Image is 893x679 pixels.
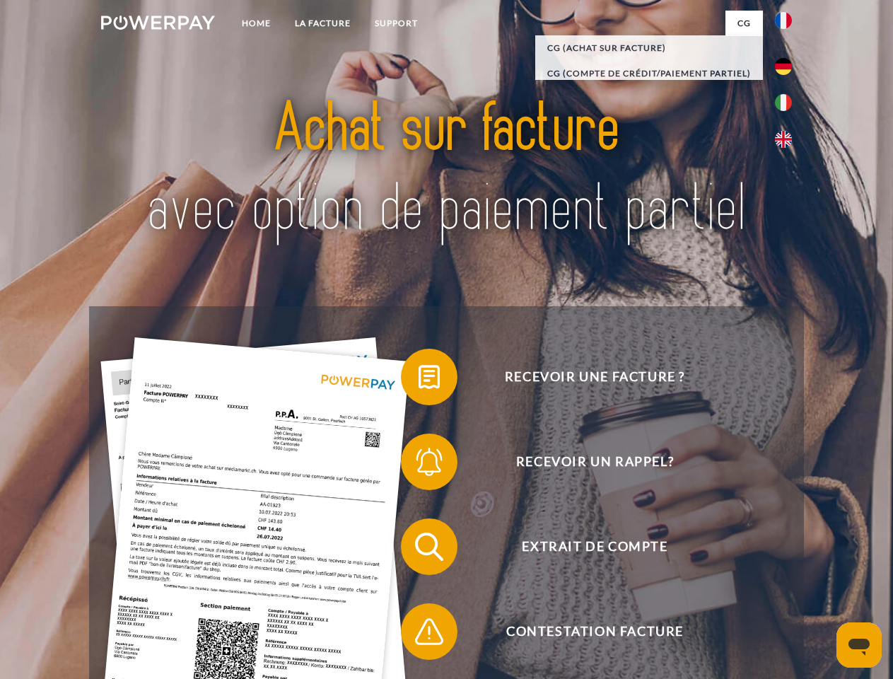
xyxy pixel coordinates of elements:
[401,434,769,490] button: Recevoir un rappel?
[412,359,447,395] img: qb_bill.svg
[363,11,430,36] a: Support
[401,603,769,660] button: Contestation Facture
[421,349,768,405] span: Recevoir une facture ?
[135,68,758,271] img: title-powerpay_fr.svg
[775,131,792,148] img: en
[421,434,768,490] span: Recevoir un rappel?
[535,61,763,86] a: CG (Compte de crédit/paiement partiel)
[101,16,215,30] img: logo-powerpay-white.svg
[401,349,769,405] button: Recevoir une facture ?
[412,529,447,564] img: qb_search.svg
[230,11,283,36] a: Home
[535,35,763,61] a: CG (achat sur facture)
[836,622,882,668] iframe: Bouton de lancement de la fenêtre de messagerie
[725,11,763,36] a: CG
[401,518,769,575] button: Extrait de compte
[421,603,768,660] span: Contestation Facture
[412,614,447,649] img: qb_warning.svg
[775,94,792,111] img: it
[283,11,363,36] a: LA FACTURE
[775,12,792,29] img: fr
[775,58,792,75] img: de
[421,518,768,575] span: Extrait de compte
[412,444,447,480] img: qb_bell.svg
